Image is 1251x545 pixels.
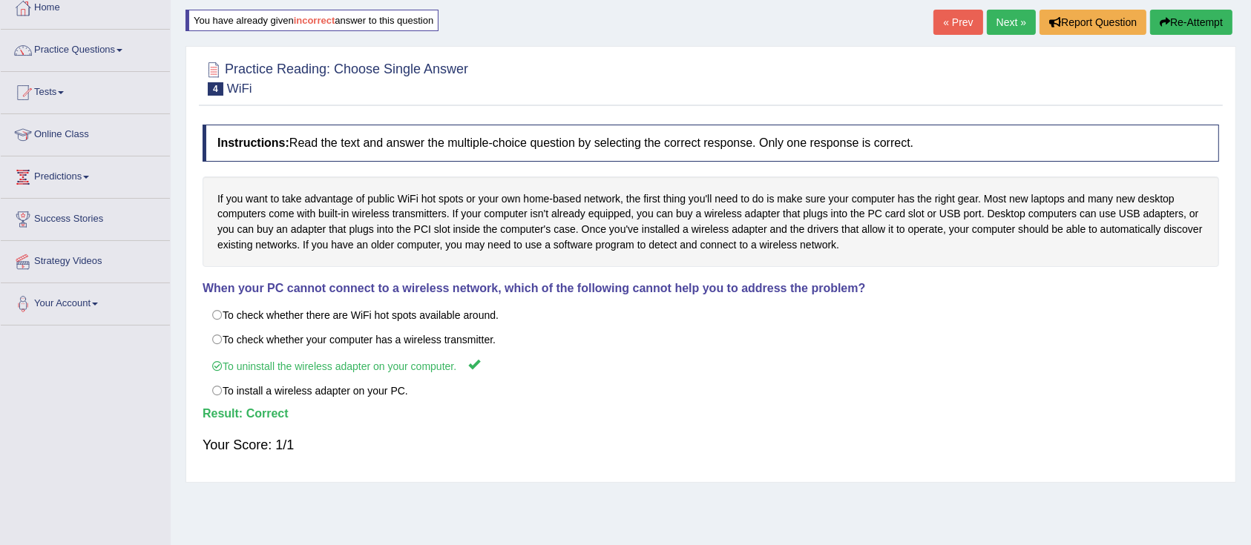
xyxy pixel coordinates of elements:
label: To check whether there are WiFi hot spots available around. [203,303,1219,328]
a: Tests [1,72,170,109]
a: Strategy Videos [1,241,170,278]
label: To install a wireless adapter on your PC. [203,378,1219,403]
a: Next » [987,10,1036,35]
span: 4 [208,82,223,96]
h2: Practice Reading: Choose Single Answer [203,59,468,96]
b: incorrect [294,15,335,26]
b: Instructions: [217,136,289,149]
div: If you want to take advantage of public WiFi hot spots or your own home-based network, the first ... [203,176,1219,267]
h4: Read the text and answer the multiple-choice question by selecting the correct response. Only one... [203,125,1219,162]
a: Predictions [1,156,170,194]
label: To check whether your computer has a wireless transmitter. [203,327,1219,352]
div: You have already given answer to this question [185,10,439,31]
a: Online Class [1,114,170,151]
small: WiFi [227,82,252,96]
a: « Prev [933,10,982,35]
h4: When your PC cannot connect to a wireless network, which of the following cannot help you to addr... [203,282,1219,295]
div: Your Score: 1/1 [203,427,1219,463]
a: Success Stories [1,199,170,236]
button: Re-Attempt [1150,10,1232,35]
button: Report Question [1040,10,1146,35]
a: Your Account [1,283,170,320]
h4: Result: [203,407,1219,420]
a: Practice Questions [1,30,170,67]
label: To uninstall the wireless adapter on your computer. [203,351,1219,379]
